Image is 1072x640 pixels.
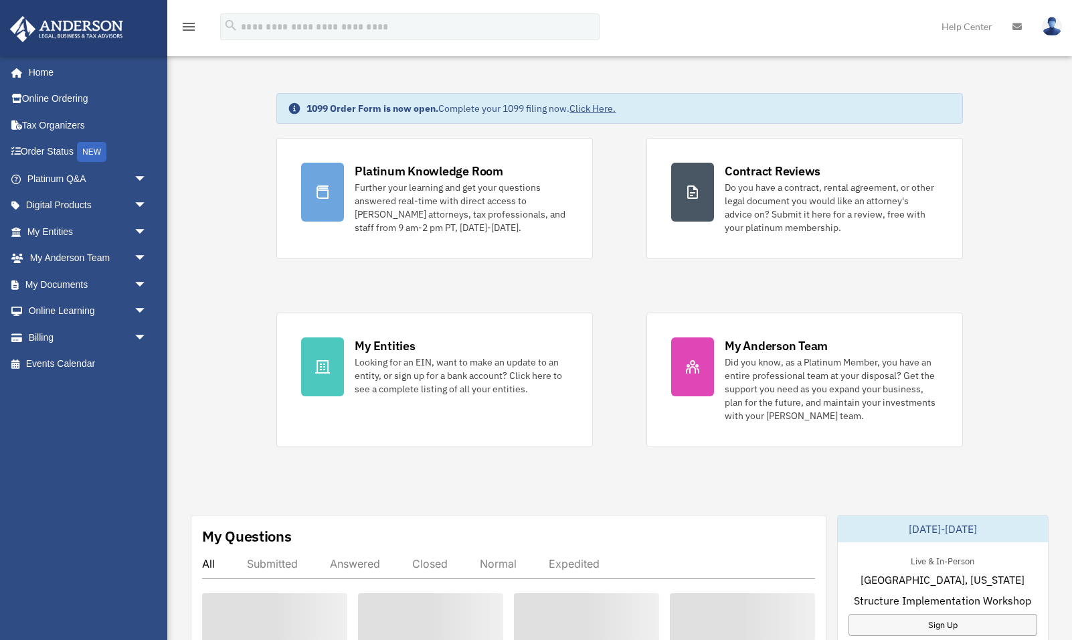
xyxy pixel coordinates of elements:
i: search [224,18,238,33]
div: Live & In-Person [900,553,985,567]
a: My Entitiesarrow_drop_down [9,218,167,245]
div: Did you know, as a Platinum Member, you have an entire professional team at your disposal? Get th... [725,355,938,422]
div: Do you have a contract, rental agreement, or other legal document you would like an attorney's ad... [725,181,938,234]
a: Click Here. [569,102,616,114]
a: Home [9,59,161,86]
a: Tax Organizers [9,112,167,139]
a: Order StatusNEW [9,139,167,166]
div: Normal [480,557,517,570]
strong: 1099 Order Form is now open. [306,102,438,114]
div: Complete your 1099 filing now. [306,102,616,115]
a: Online Ordering [9,86,167,112]
a: Billingarrow_drop_down [9,324,167,351]
span: arrow_drop_down [134,245,161,272]
div: Looking for an EIN, want to make an update to an entity, or sign up for a bank account? Click her... [355,355,568,396]
div: Contract Reviews [725,163,820,179]
span: arrow_drop_down [134,271,161,299]
span: Structure Implementation Workshop [854,592,1031,609]
a: My Entities Looking for an EIN, want to make an update to an entity, or sign up for a bank accoun... [276,313,593,447]
span: arrow_drop_down [134,192,161,220]
span: arrow_drop_down [134,324,161,351]
a: Events Calendar [9,351,167,378]
span: arrow_drop_down [134,218,161,246]
a: menu [181,23,197,35]
span: arrow_drop_down [134,298,161,325]
div: My Anderson Team [725,337,828,354]
div: Expedited [549,557,600,570]
i: menu [181,19,197,35]
span: arrow_drop_down [134,165,161,193]
div: Further your learning and get your questions answered real-time with direct access to [PERSON_NAM... [355,181,568,234]
div: Answered [330,557,380,570]
div: My Questions [202,526,292,546]
a: My Anderson Team Did you know, as a Platinum Member, you have an entire professional team at your... [646,313,963,447]
div: All [202,557,215,570]
img: Anderson Advisors Platinum Portal [6,16,127,42]
a: Digital Productsarrow_drop_down [9,192,167,219]
div: [DATE]-[DATE] [838,515,1049,542]
a: My Anderson Teamarrow_drop_down [9,245,167,272]
div: Platinum Knowledge Room [355,163,503,179]
a: Online Learningarrow_drop_down [9,298,167,325]
a: My Documentsarrow_drop_down [9,271,167,298]
span: [GEOGRAPHIC_DATA], [US_STATE] [861,572,1024,588]
a: Platinum Knowledge Room Further your learning and get your questions answered real-time with dire... [276,138,593,259]
a: Sign Up [848,614,1038,636]
div: NEW [77,142,106,162]
a: Platinum Q&Aarrow_drop_down [9,165,167,192]
a: Contract Reviews Do you have a contract, rental agreement, or other legal document you would like... [646,138,963,259]
div: Submitted [247,557,298,570]
div: My Entities [355,337,415,354]
div: Closed [412,557,448,570]
img: User Pic [1042,17,1062,36]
